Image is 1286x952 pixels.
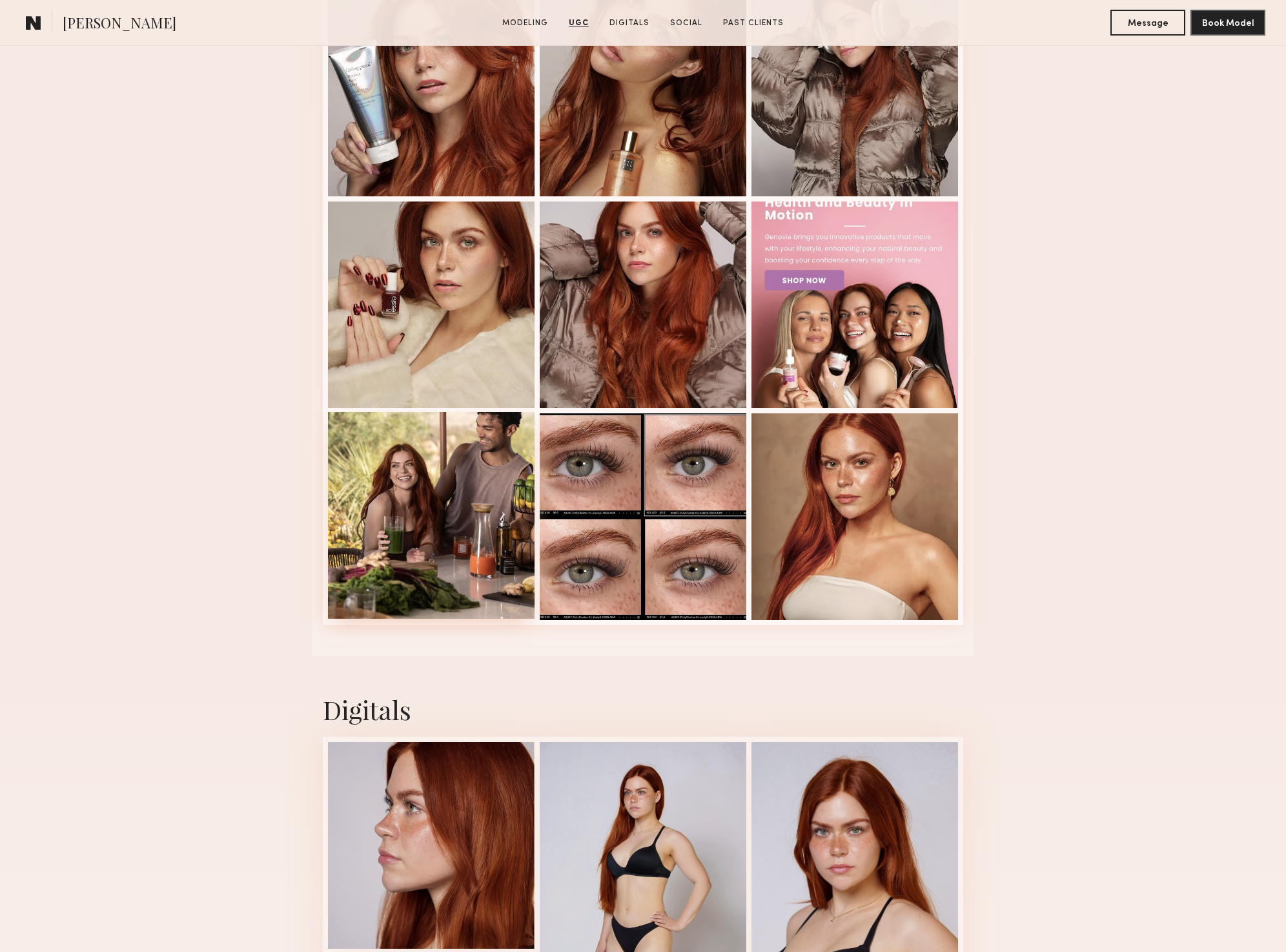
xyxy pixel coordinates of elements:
span: [PERSON_NAME] [63,13,176,36]
a: Modeling [497,17,553,29]
button: Book Model [1190,10,1265,36]
button: Message [1110,10,1185,36]
a: UGC [564,17,594,29]
div: Digitals [323,692,963,727]
a: Past Clients [718,17,789,29]
a: Book Model [1190,17,1265,28]
a: Digitals [604,17,655,29]
a: Social [665,17,708,29]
